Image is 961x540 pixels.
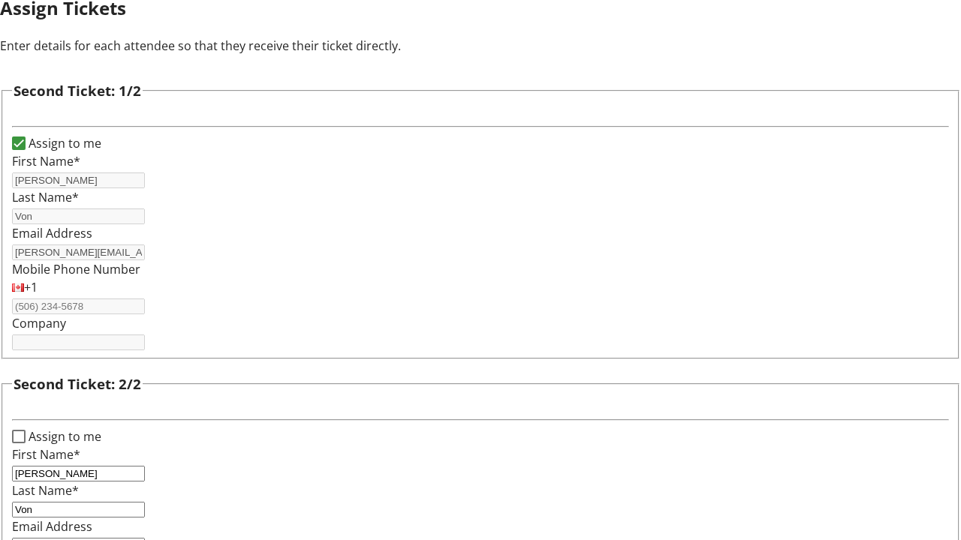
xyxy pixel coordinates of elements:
label: First Name* [12,446,80,463]
label: Email Address [12,518,92,535]
label: Email Address [12,225,92,241]
label: Last Name* [12,189,79,205]
input: (506) 234-5678 [12,298,145,314]
label: Last Name* [12,482,79,499]
label: Assign to me [26,427,101,445]
label: Mobile Phone Number [12,261,140,277]
h3: Second Ticket: 1/2 [14,80,141,101]
label: First Name* [12,153,80,169]
h3: Second Ticket: 2/2 [14,373,141,394]
label: Company [12,315,66,331]
label: Assign to me [26,134,101,152]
